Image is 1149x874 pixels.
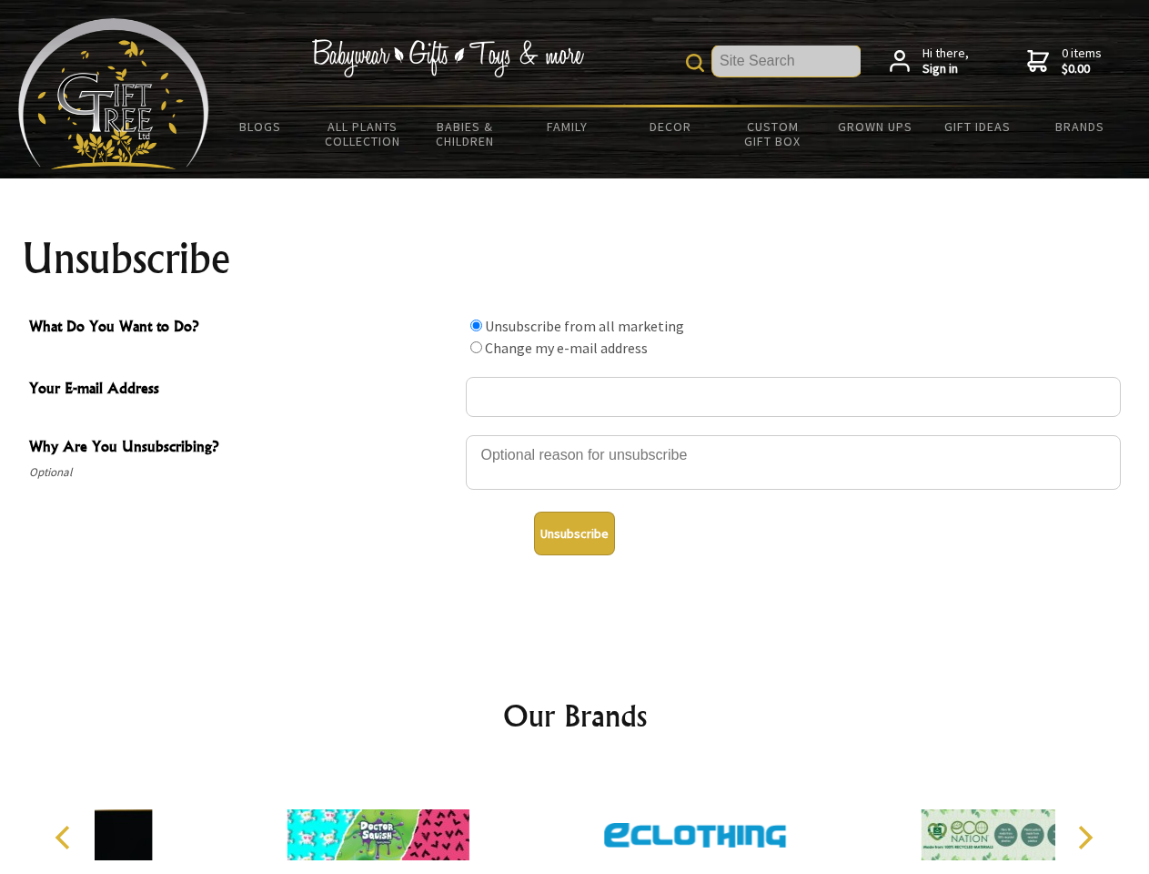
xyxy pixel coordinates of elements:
span: Optional [29,462,457,483]
span: Hi there, [922,46,969,77]
span: Your E-mail Address [29,377,457,403]
a: Custom Gift Box [721,107,824,160]
h1: Unsubscribe [22,237,1128,280]
button: Previous [45,818,86,858]
strong: $0.00 [1062,61,1102,77]
input: Site Search [712,46,861,76]
input: Your E-mail Address [466,377,1121,417]
a: Babies & Children [414,107,517,160]
a: Family [517,107,620,146]
span: What Do You Want to Do? [29,315,457,341]
input: What Do You Want to Do? [470,320,482,331]
a: All Plants Collection [312,107,415,160]
a: Decor [619,107,721,146]
span: Why Are You Unsubscribing? [29,435,457,462]
a: BLOGS [209,107,312,146]
textarea: Why Are You Unsubscribing? [466,435,1121,490]
img: Babyware - Gifts - Toys and more... [18,18,209,169]
strong: Sign in [922,61,969,77]
a: 0 items$0.00 [1027,46,1102,77]
a: Grown Ups [823,107,926,146]
label: Unsubscribe from all marketing [485,317,684,335]
a: Brands [1029,107,1132,146]
h2: Our Brands [36,694,1114,737]
button: Next [1064,818,1104,858]
span: 0 items [1062,45,1102,77]
a: Hi there,Sign in [890,46,969,77]
input: What Do You Want to Do? [470,341,482,353]
img: product search [686,54,704,72]
button: Unsubscribe [534,512,615,555]
a: Gift Ideas [926,107,1029,146]
label: Change my e-mail address [485,339,648,357]
img: Babywear - Gifts - Toys & more [311,39,584,77]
